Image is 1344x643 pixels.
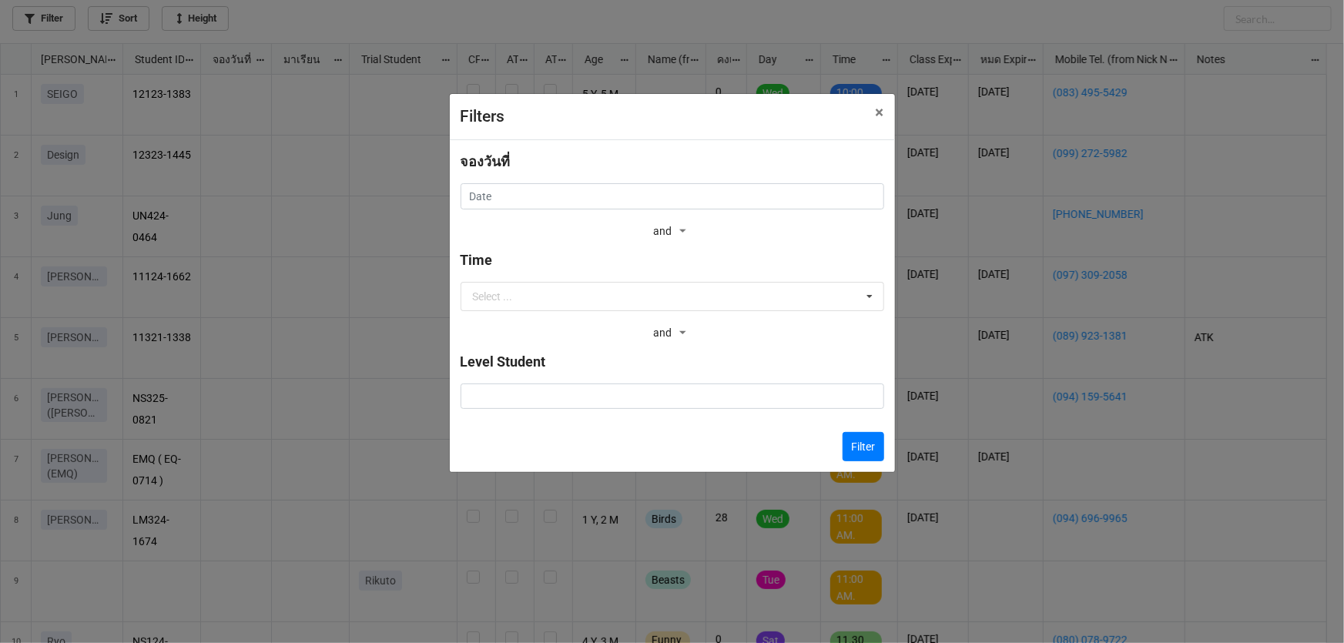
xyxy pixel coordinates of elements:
input: Date [461,183,884,209]
label: จองวันที่ [461,151,511,172]
label: Time [461,249,493,271]
div: and [653,220,690,243]
div: Select ... [473,291,513,302]
div: Filters [461,105,842,129]
button: Filter [843,432,884,461]
span: × [876,103,884,122]
div: and [653,322,690,345]
label: Level Student [461,351,546,373]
